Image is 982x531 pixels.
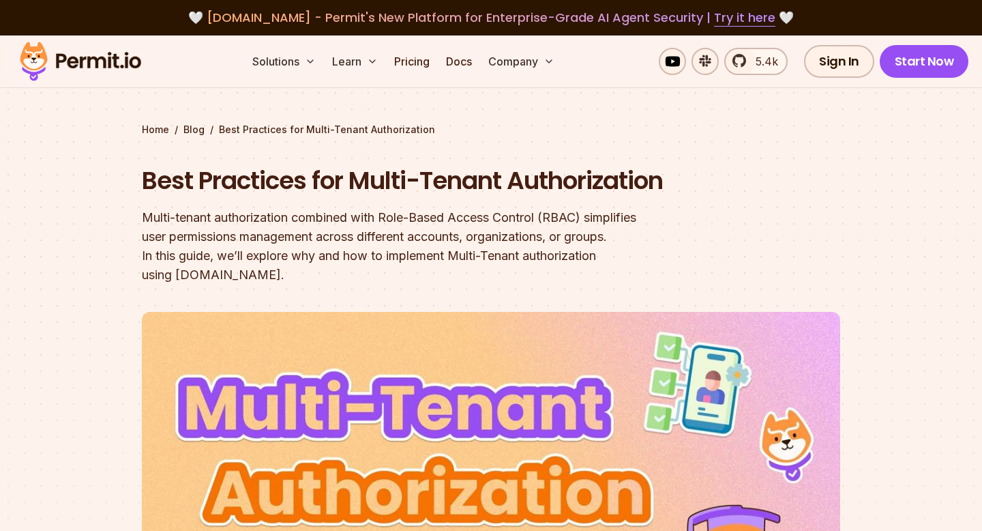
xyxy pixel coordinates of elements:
a: Pricing [389,48,435,75]
button: Learn [327,48,383,75]
a: Home [142,123,169,137]
span: 5.4k [747,53,778,70]
a: 5.4k [724,48,788,75]
a: Try it here [714,9,775,27]
a: Start Now [880,45,969,78]
div: Multi-tenant authorization combined with Role-Based Access Control (RBAC) simplifies user permiss... [142,208,666,285]
button: Company [483,48,560,75]
div: / / [142,123,840,137]
img: Permit logo [14,38,147,85]
div: 🤍 🤍 [33,8,949,27]
button: Solutions [247,48,321,75]
a: Sign In [804,45,874,78]
span: [DOMAIN_NAME] - Permit's New Platform for Enterprise-Grade AI Agent Security | [207,9,775,26]
a: Blog [183,123,205,137]
h1: Best Practices for Multi-Tenant Authorization [142,164,666,198]
a: Docs [441,48,477,75]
